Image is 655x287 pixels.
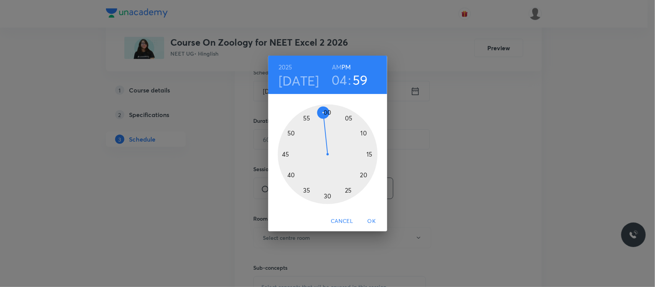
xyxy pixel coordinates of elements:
button: 2025 [279,62,292,73]
button: 59 [353,72,368,88]
span: OK [363,216,381,226]
button: 04 [332,72,347,88]
span: Cancel [331,216,353,226]
h3: : [348,72,351,88]
button: AM [332,62,342,73]
button: [DATE] [279,73,319,89]
button: OK [360,214,384,228]
button: Cancel [328,214,356,228]
button: PM [342,62,351,73]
